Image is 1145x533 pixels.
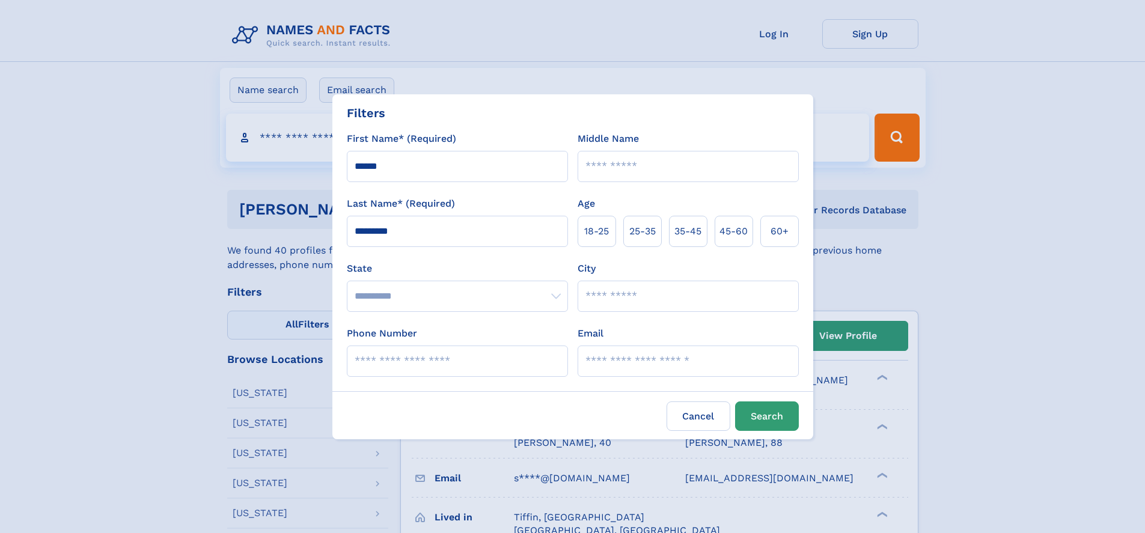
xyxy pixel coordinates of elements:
label: State [347,261,568,276]
div: Filters [347,104,385,122]
label: Email [578,326,603,341]
span: 25‑35 [629,224,656,239]
label: City [578,261,596,276]
label: Phone Number [347,326,417,341]
label: Cancel [667,401,730,431]
label: Age [578,196,595,211]
span: 35‑45 [674,224,701,239]
label: Last Name* (Required) [347,196,455,211]
span: 45‑60 [719,224,748,239]
label: First Name* (Required) [347,132,456,146]
button: Search [735,401,799,431]
span: 60+ [771,224,789,239]
span: 18‑25 [584,224,609,239]
label: Middle Name [578,132,639,146]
